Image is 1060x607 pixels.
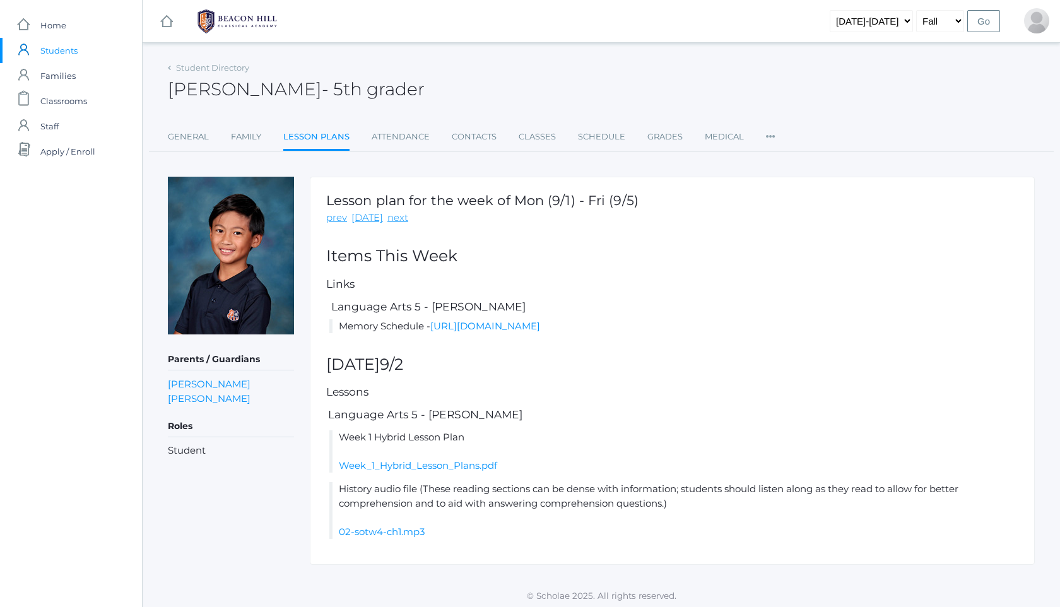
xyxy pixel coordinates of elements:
a: [URL][DOMAIN_NAME] [430,320,540,332]
a: Student Directory [176,62,249,73]
a: Medical [705,124,744,150]
a: General [168,124,209,150]
h1: Lesson plan for the week of Mon (9/1) - Fri (9/5) [326,193,639,208]
span: Staff [40,114,59,139]
h5: Links [326,278,1018,290]
span: Families [40,63,76,88]
a: Family [231,124,261,150]
a: Attendance [372,124,430,150]
span: Apply / Enroll [40,139,95,164]
span: Home [40,13,66,38]
img: BHCALogos-05-308ed15e86a5a0abce9b8dd61676a3503ac9727e845dece92d48e8588c001991.png [190,6,285,37]
span: Students [40,38,78,63]
h5: Roles [168,416,294,437]
a: Schedule [578,124,625,150]
span: Classrooms [40,88,87,114]
h2: [DATE] [326,356,1018,374]
h5: Language Arts 5 - [PERSON_NAME] [329,301,1018,313]
img: Matteo Soratorio [168,177,294,334]
li: History audio file (These reading sections can be dense with information; students should listen ... [329,482,1018,539]
li: Memory Schedule - [329,319,1018,334]
a: prev [326,211,347,225]
a: 02-sotw4-ch1.mp3 [339,526,425,538]
a: Contacts [452,124,497,150]
a: Lesson Plans [283,124,350,151]
h2: [PERSON_NAME] [168,80,425,99]
li: Student [168,444,294,458]
a: Grades [647,124,683,150]
a: [DATE] [351,211,383,225]
span: 9/2 [380,355,403,374]
input: Go [967,10,1000,32]
a: [PERSON_NAME] [168,377,250,391]
h5: Language Arts 5 - [PERSON_NAME] [326,409,1018,421]
span: - 5th grader [322,78,425,100]
a: Classes [519,124,556,150]
h5: Parents / Guardians [168,349,294,370]
a: Week_1_Hybrid_Lesson_Plans.pdf [339,459,497,471]
li: Week 1 Hybrid Lesson Plan [329,430,1018,473]
a: [PERSON_NAME] [168,391,250,406]
div: Lew Soratorio [1024,8,1049,33]
a: next [387,211,408,225]
h2: Items This Week [326,247,1018,265]
p: © Scholae 2025. All rights reserved. [143,589,1060,602]
h5: Lessons [326,386,1018,398]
